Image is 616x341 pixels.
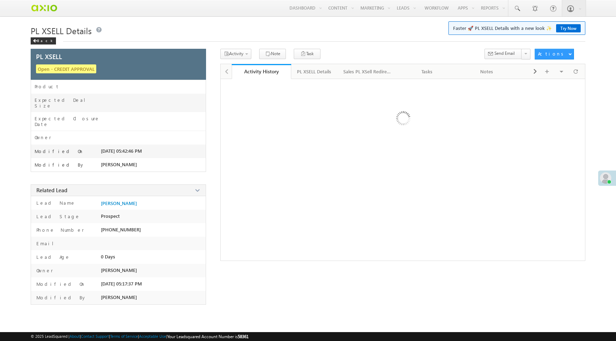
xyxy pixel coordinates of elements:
[229,51,243,56] span: Activity
[35,162,85,168] label: Modified By
[338,64,397,79] a: Sales PL XSell Redirection
[35,227,84,233] label: Phone Number
[31,37,56,44] div: Back
[220,49,251,59] button: Activity
[517,64,577,79] a: Documents
[453,25,581,32] span: Faster 🚀 PL XSELL Details with a new look ✨
[463,67,511,76] div: Notes
[35,200,76,206] label: Lead Name
[35,281,86,287] label: Modified On
[484,49,522,59] button: Send Email
[101,281,142,287] span: [DATE] 05:17:37 PM
[110,334,138,339] a: Terms of Service
[101,254,115,259] span: 0 Days
[101,213,120,219] span: Prospect
[237,68,286,75] div: Activity History
[101,162,137,167] span: [PERSON_NAME]
[338,64,397,78] li: Sales PL XSell Redirection
[35,294,87,301] label: Modified By
[343,67,391,76] div: Sales PL XSell Redirection
[36,53,62,60] span: PL XSELL
[35,116,101,127] label: Expected Closure Date
[101,267,137,273] span: [PERSON_NAME]
[139,334,166,339] a: Acceptable Use
[101,148,142,154] span: [DATE] 05:42:46 PM
[538,51,566,57] div: Actions
[232,64,292,79] a: Activity History
[35,97,101,109] label: Expected Deal Size
[523,67,570,76] div: Documents
[35,240,59,247] label: Email
[36,187,67,194] span: Related Lead
[259,49,286,59] button: Note
[366,83,440,156] img: Loading ...
[35,84,60,89] label: Product
[297,67,331,76] div: PL XSELL Details
[457,64,517,79] a: Notes
[31,25,92,36] span: PL XSELL Details
[81,334,109,339] a: Contact Support
[167,334,248,339] span: Your Leadsquared Account Number is
[535,49,574,59] button: Actions
[35,135,51,140] label: Owner
[291,64,338,79] a: PL XSELL Details
[35,267,53,274] label: Owner
[70,334,80,339] a: About
[31,2,57,14] img: Custom Logo
[101,200,137,206] a: [PERSON_NAME]
[397,64,457,79] a: Tasks
[238,334,248,339] span: 58361
[101,294,137,300] span: [PERSON_NAME]
[35,148,84,154] label: Modified On
[35,213,80,220] label: Lead Stage
[294,49,320,59] button: Task
[31,333,248,340] span: © 2025 LeadSquared | | | | |
[403,67,451,76] div: Tasks
[101,227,141,232] span: [PHONE_NUMBER]
[494,50,515,57] span: Send Email
[556,24,581,32] a: Try Now
[36,64,96,73] span: Open - CREDIT APPROVAL
[35,254,70,260] label: Lead Age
